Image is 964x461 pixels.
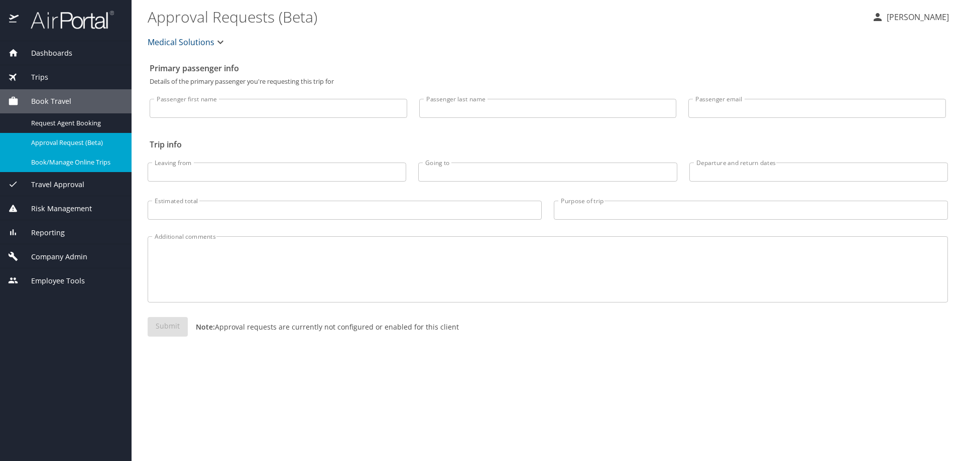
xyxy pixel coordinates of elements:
[148,1,864,32] h1: Approval Requests (Beta)
[19,96,71,107] span: Book Travel
[884,11,949,23] p: [PERSON_NAME]
[19,227,65,238] span: Reporting
[148,35,214,49] span: Medical Solutions
[150,60,946,76] h2: Primary passenger info
[188,322,459,332] p: Approval requests are currently not configured or enabled for this client
[9,10,20,30] img: icon-airportal.png
[31,158,119,167] span: Book/Manage Online Trips
[196,322,215,332] strong: Note:
[19,179,84,190] span: Travel Approval
[19,203,92,214] span: Risk Management
[868,8,953,26] button: [PERSON_NAME]
[19,72,48,83] span: Trips
[31,118,119,128] span: Request Agent Booking
[144,32,230,52] button: Medical Solutions
[150,136,946,152] h2: Trip info
[19,275,85,286] span: Employee Tools
[150,78,946,85] p: Details of the primary passenger you're requesting this trip for
[31,138,119,147] span: Approval Request (Beta)
[19,251,87,262] span: Company Admin
[19,48,72,59] span: Dashboards
[20,10,114,30] img: airportal-logo.png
